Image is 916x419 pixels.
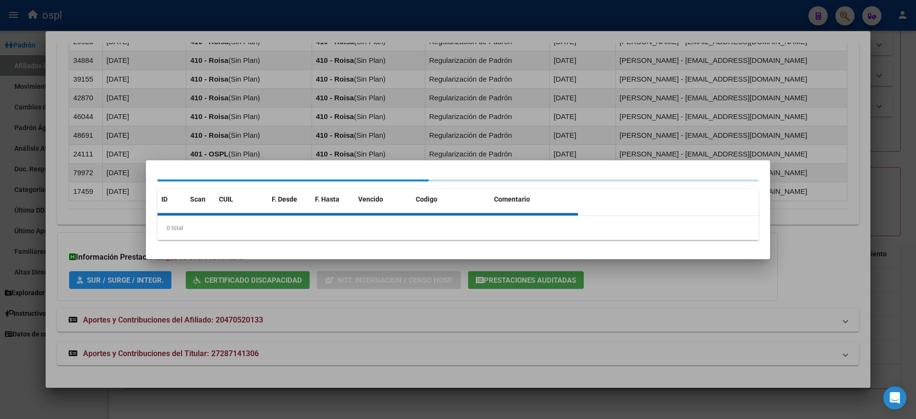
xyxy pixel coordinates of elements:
[215,189,268,210] datatable-header-cell: CUIL
[186,189,215,210] datatable-header-cell: Scan
[358,195,383,203] span: Vencido
[157,189,186,210] datatable-header-cell: ID
[412,189,490,210] datatable-header-cell: Codigo
[190,195,205,203] span: Scan
[268,189,311,210] datatable-header-cell: F. Desde
[490,189,578,210] datatable-header-cell: Comentario
[416,195,437,203] span: Codigo
[219,195,233,203] span: CUIL
[272,195,297,203] span: F. Desde
[315,195,339,203] span: F. Hasta
[311,189,354,210] datatable-header-cell: F. Hasta
[157,216,759,240] div: 0 total
[883,386,906,409] div: Open Intercom Messenger
[494,195,530,203] span: Comentario
[161,195,168,203] span: ID
[354,189,412,210] datatable-header-cell: Vencido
